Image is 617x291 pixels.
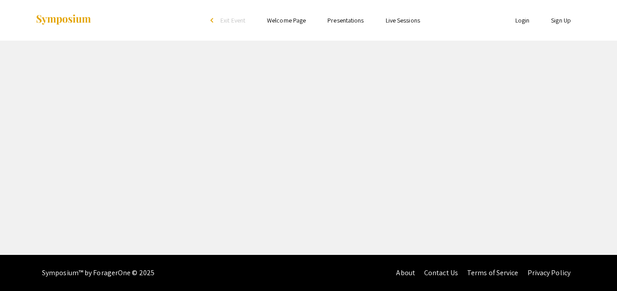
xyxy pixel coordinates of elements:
a: Privacy Policy [528,268,570,277]
div: Symposium™ by ForagerOne © 2025 [42,255,154,291]
a: Sign Up [551,16,571,24]
div: arrow_back_ios [210,18,216,23]
a: Contact Us [424,268,458,277]
a: Login [515,16,530,24]
a: About [396,268,415,277]
img: Symposium by ForagerOne [35,14,92,26]
span: Exit Event [220,16,245,24]
a: Presentations [327,16,364,24]
a: Terms of Service [467,268,519,277]
a: Welcome Page [267,16,306,24]
a: Live Sessions [386,16,420,24]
